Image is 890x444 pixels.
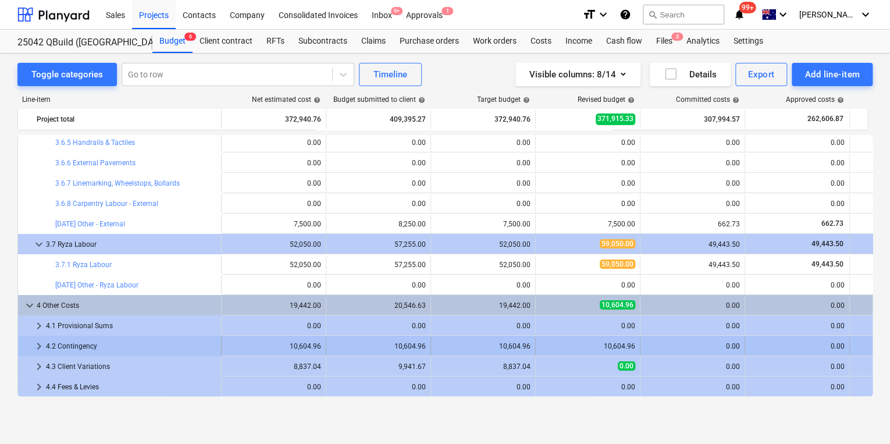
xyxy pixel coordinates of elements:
div: 0.00 [331,200,426,208]
span: help [521,97,530,104]
a: Settings [727,30,770,53]
span: 1 [442,7,453,15]
div: 0.00 [226,159,321,167]
div: 0.00 [436,159,531,167]
div: Revised budget [578,95,635,104]
div: 19,442.00 [226,301,321,310]
button: Add line-item [792,63,873,86]
div: 0.00 [540,281,635,289]
div: 372,940.76 [226,110,321,129]
a: 3.6.5 Handrails & Tactiles [55,138,135,147]
div: 0.00 [750,138,845,147]
div: 0.00 [750,200,845,208]
div: Files [649,30,679,53]
div: Export [748,67,775,82]
div: 4.4 Fees & Levies [46,378,216,396]
button: Export [735,63,788,86]
span: 662.73 [820,219,845,228]
div: Purchase orders [393,30,466,53]
div: 0.00 [331,179,426,187]
div: 0.00 [436,322,531,330]
button: Search [643,5,724,24]
div: Subcontracts [291,30,354,53]
span: help [416,97,425,104]
i: notifications [734,8,745,22]
span: [PERSON_NAME] [799,10,857,19]
div: 57,255.00 [331,261,426,269]
div: 0.00 [645,322,740,330]
div: 52,050.00 [226,261,321,269]
div: Target budget [477,95,530,104]
span: keyboard_arrow_right [32,339,46,353]
a: Costs [524,30,558,53]
div: Toggle categories [31,67,103,82]
div: 0.00 [645,363,740,371]
div: 7,500.00 [540,220,635,228]
div: 10,604.96 [226,342,321,350]
span: 49,443.50 [810,240,845,248]
a: Work orders [466,30,524,53]
i: keyboard_arrow_down [776,8,790,22]
button: Toggle categories [17,63,117,86]
div: 0.00 [750,363,845,371]
div: 0.00 [226,138,321,147]
div: 0.00 [645,301,740,310]
div: Net estimated cost [252,95,321,104]
a: [DATE] Other - Ryza Labour [55,281,138,289]
div: 0.00 [226,281,321,289]
div: 4.3 Client Variations [46,357,216,376]
a: [DATE] Other - External [55,220,125,228]
span: 9+ [391,7,403,15]
div: 409,395.27 [331,110,426,129]
a: Client contract [193,30,259,53]
div: 7,500.00 [436,220,531,228]
div: 0.00 [226,200,321,208]
div: 4.1 Provisional Sums [46,317,216,335]
div: 0.00 [436,138,531,147]
span: 59,050.00 [600,239,635,248]
a: Income [558,30,599,53]
div: 9,941.67 [331,363,426,371]
div: 372,940.76 [436,110,531,129]
div: Timeline [373,67,407,82]
div: 0.00 [540,322,635,330]
a: Analytics [679,30,727,53]
div: 0.00 [750,322,845,330]
div: 7,500.00 [226,220,321,228]
i: Knowledge base [620,8,631,22]
div: 0.00 [540,159,635,167]
span: keyboard_arrow_down [32,237,46,251]
div: 0.00 [645,342,740,350]
div: 0.00 [540,200,635,208]
a: 3.6.7 Linemarking, Wheelstops, Bollards [55,179,180,187]
iframe: Chat Widget [832,388,890,444]
div: 3.7 Ryza Labour [46,235,216,254]
div: 0.00 [540,179,635,187]
div: 49,443.50 [645,261,740,269]
span: help [311,97,321,104]
div: 0.00 [540,138,635,147]
div: 8,837.04 [226,363,321,371]
div: Add line-item [804,67,860,82]
span: help [730,97,739,104]
button: Visible columns:8/14 [515,63,640,86]
span: keyboard_arrow_down [23,299,37,312]
div: 0.00 [750,179,845,187]
div: Line-item [17,95,221,104]
span: keyboard_arrow_right [32,380,46,394]
a: Claims [354,30,393,53]
div: Details [664,67,717,82]
div: 8,837.04 [436,363,531,371]
div: 57,255.00 [331,240,426,248]
span: 99+ [739,2,756,13]
div: Budget submitted to client [333,95,425,104]
div: 0.00 [645,200,740,208]
span: keyboard_arrow_right [32,360,46,374]
div: 0.00 [436,383,531,391]
span: keyboard_arrow_right [32,319,46,333]
div: RFTs [259,30,291,53]
div: 0.00 [750,301,845,310]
